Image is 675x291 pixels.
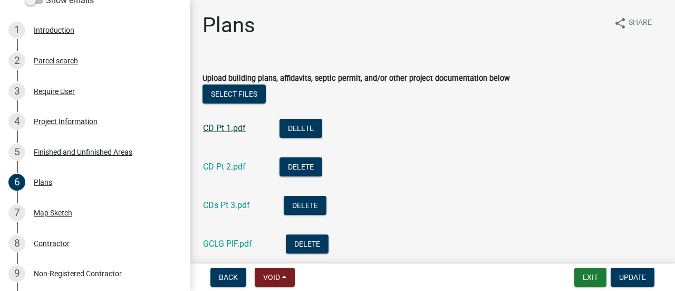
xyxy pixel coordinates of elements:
[279,119,322,138] button: Delete
[8,22,25,39] div: 1
[279,124,322,134] wm-modal-confirm: Delete Document
[629,17,652,30] span: Share
[8,83,25,100] div: 3
[8,235,25,252] div: 8
[8,204,25,221] div: 7
[284,201,326,211] wm-modal-confirm: Delete Document
[34,57,78,64] div: Parcel search
[611,268,654,287] button: Update
[203,239,252,249] a: GCLG PIF.pdf
[605,13,660,33] button: shareShare
[210,268,246,287] button: Back
[34,88,75,95] div: Require User
[8,265,25,282] div: 9
[255,268,295,287] button: Void
[263,273,280,281] span: Void
[203,200,250,210] a: CDs Pt 3.pdf
[574,268,606,287] button: Exit
[286,234,329,254] button: Delete
[34,179,52,186] div: Plans
[8,52,25,69] div: 2
[34,26,74,34] div: Introduction
[202,75,510,82] label: Upload building plans, affidavits, septic permit, and/or other project documentation below
[279,163,322,173] wm-modal-confirm: Delete Document
[202,85,266,104] button: Select files
[8,144,25,161] div: 5
[34,270,122,277] div: Non-Registered Contractor
[8,113,25,130] div: 4
[34,240,70,247] div: Contractor
[284,196,326,215] button: Delete
[34,209,72,217] div: Map Sketch
[8,174,25,191] div: 6
[203,123,246,133] a: CD Pt 1.pdf
[286,240,329,250] wm-modal-confirm: Delete Document
[34,148,132,156] div: Finished and Unfinished Areas
[34,118,98,125] div: Project Information
[202,13,255,38] h1: Plans
[614,17,626,30] i: share
[619,273,646,281] span: Update
[279,157,322,176] button: Delete
[203,162,246,172] a: CD Pt 2.pdf
[219,273,238,281] span: Back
